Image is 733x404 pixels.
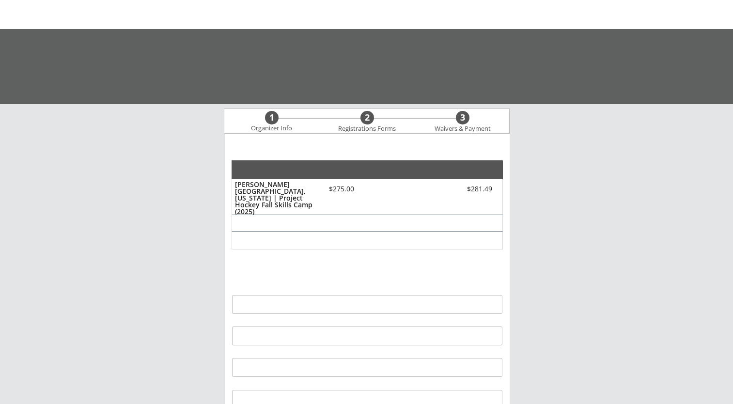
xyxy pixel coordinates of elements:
div: $281.49 [437,186,492,192]
div: Registrations Forms [334,125,401,133]
div: 2 [360,112,374,123]
div: 3 [456,112,469,123]
div: Taxes not charged on the fee [422,220,446,228]
div: [PERSON_NAME][GEOGRAPHIC_DATA], [US_STATE] | Project Hockey Fall Skills Camp (2025) [235,181,317,215]
div: Taxes not charged on the fee [454,220,492,228]
div: Organizer Info [245,124,298,132]
div: 1 [265,112,279,123]
div: Waivers & Payment [429,125,496,133]
div: $275.00 [321,186,362,192]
